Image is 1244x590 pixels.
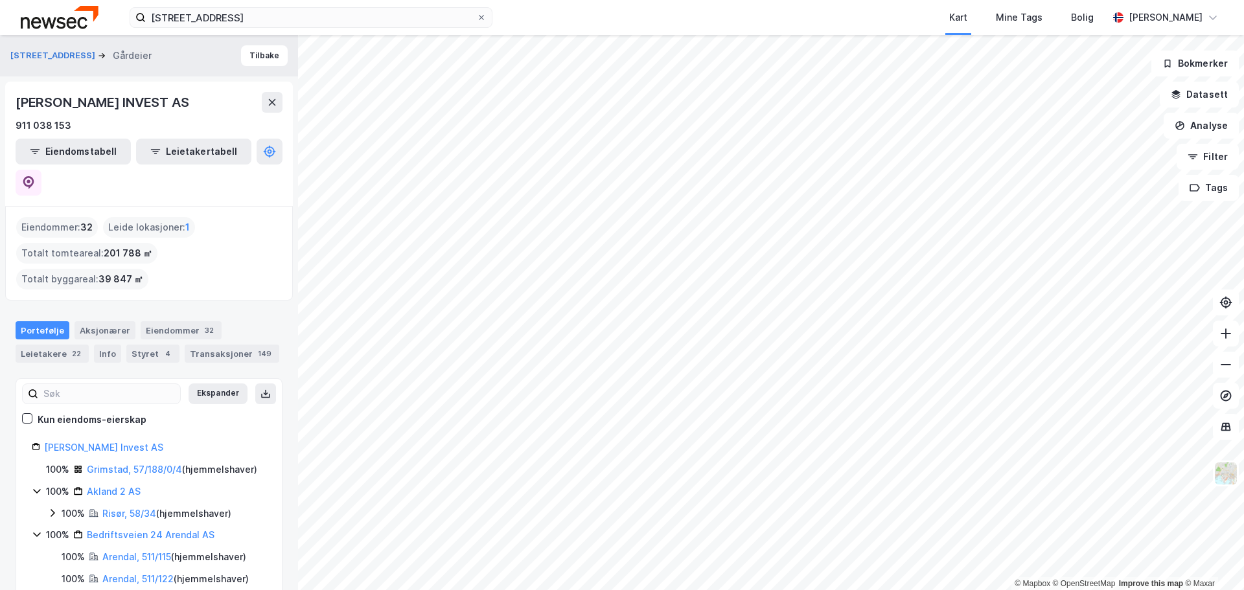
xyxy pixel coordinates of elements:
span: 32 [80,220,93,235]
button: Tilbake [241,45,288,66]
div: 100% [62,549,85,565]
div: Portefølje [16,321,69,339]
a: Bedriftsveien 24 Arendal AS [87,529,214,540]
div: Kart [949,10,967,25]
div: Info [94,345,121,363]
div: 149 [255,347,274,360]
button: [STREET_ADDRESS] [10,49,98,62]
button: Ekspander [189,383,248,404]
div: 22 [69,347,84,360]
button: Eiendomstabell [16,139,131,165]
div: ( hjemmelshaver ) [102,549,246,565]
a: [PERSON_NAME] Invest AS [44,442,163,453]
button: Bokmerker [1151,51,1239,76]
a: Akland 2 AS [87,486,141,497]
div: Kun eiendoms-eierskap [38,412,146,427]
div: 100% [62,571,85,587]
iframe: Chat Widget [1179,528,1244,590]
span: 1 [185,220,190,235]
div: 100% [46,527,69,543]
button: Analyse [1164,113,1239,139]
span: 201 788 ㎡ [104,245,152,261]
div: Totalt tomteareal : [16,243,157,264]
a: OpenStreetMap [1053,579,1116,588]
img: newsec-logo.f6e21ccffca1b3a03d2d.png [21,6,98,28]
div: Gårdeier [113,48,152,63]
span: 39 847 ㎡ [98,271,143,287]
div: Styret [126,345,179,363]
div: ( hjemmelshaver ) [102,506,231,521]
a: Risør, 58/34 [102,508,156,519]
button: Leietakertabell [136,139,251,165]
div: ( hjemmelshaver ) [87,462,257,477]
div: Transaksjoner [185,345,279,363]
a: Mapbox [1015,579,1050,588]
div: Leietakere [16,345,89,363]
button: Tags [1179,175,1239,201]
div: 100% [62,506,85,521]
button: Datasett [1160,82,1239,108]
a: Grimstad, 57/188/0/4 [87,464,182,475]
div: Totalt byggareal : [16,269,148,289]
div: 100% [46,484,69,499]
div: Bolig [1071,10,1094,25]
div: 32 [202,324,216,337]
div: Eiendommer [141,321,222,339]
img: Z [1214,461,1238,486]
a: Arendal, 511/122 [102,573,174,584]
div: Mine Tags [996,10,1042,25]
div: 100% [46,462,69,477]
input: Søk på adresse, matrikkel, gårdeiere, leietakere eller personer [146,8,476,27]
input: Søk [38,384,180,403]
a: Improve this map [1119,579,1183,588]
div: 4 [161,347,174,360]
div: [PERSON_NAME] INVEST AS [16,92,191,113]
div: Eiendommer : [16,217,98,238]
a: Arendal, 511/115 [102,551,171,562]
div: ( hjemmelshaver ) [102,571,249,587]
div: Leide lokasjoner : [103,217,195,238]
button: Filter [1177,144,1239,170]
div: 911 038 153 [16,118,71,133]
div: Aksjonærer [75,321,135,339]
div: [PERSON_NAME] [1129,10,1203,25]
